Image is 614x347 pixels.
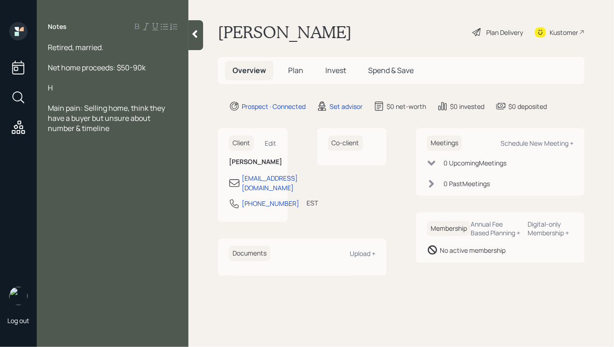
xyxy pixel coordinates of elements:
div: $0 deposited [508,102,547,111]
h6: Membership [427,221,471,236]
div: Schedule New Meeting + [500,139,574,148]
span: Overview [233,65,266,75]
div: Annual Fee Based Planning + [471,220,521,237]
h6: Client [229,136,254,151]
h6: Meetings [427,136,462,151]
h6: Documents [229,246,270,261]
span: Plan [288,65,303,75]
div: Plan Delivery [486,28,523,37]
div: EST [307,198,318,208]
div: $0 net-worth [387,102,426,111]
div: Set advisor [330,102,363,111]
span: Main pain: Selling home, think they have a buyer but unsure about number & timeline [48,103,166,133]
div: No active membership [440,245,506,255]
div: Prospect · Connected [242,102,306,111]
div: Upload + [350,249,375,258]
div: $0 invested [450,102,484,111]
div: [PHONE_NUMBER] [242,199,299,208]
div: 0 Upcoming Meeting s [443,158,506,168]
span: Net home proceeds: $50-90k [48,63,146,73]
span: Retired, married. [48,42,103,52]
span: Invest [325,65,346,75]
div: Log out [7,316,29,325]
div: 0 Past Meeting s [443,179,490,188]
h1: [PERSON_NAME] [218,22,352,42]
span: Spend & Save [368,65,414,75]
div: Digital-only Membership + [528,220,574,237]
div: Edit [265,139,277,148]
div: Kustomer [550,28,578,37]
h6: Co-client [328,136,363,151]
span: H [48,83,53,93]
img: hunter_neumayer.jpg [9,287,28,305]
div: [EMAIL_ADDRESS][DOMAIN_NAME] [242,173,298,193]
label: Notes [48,22,67,31]
h6: [PERSON_NAME] [229,158,277,166]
